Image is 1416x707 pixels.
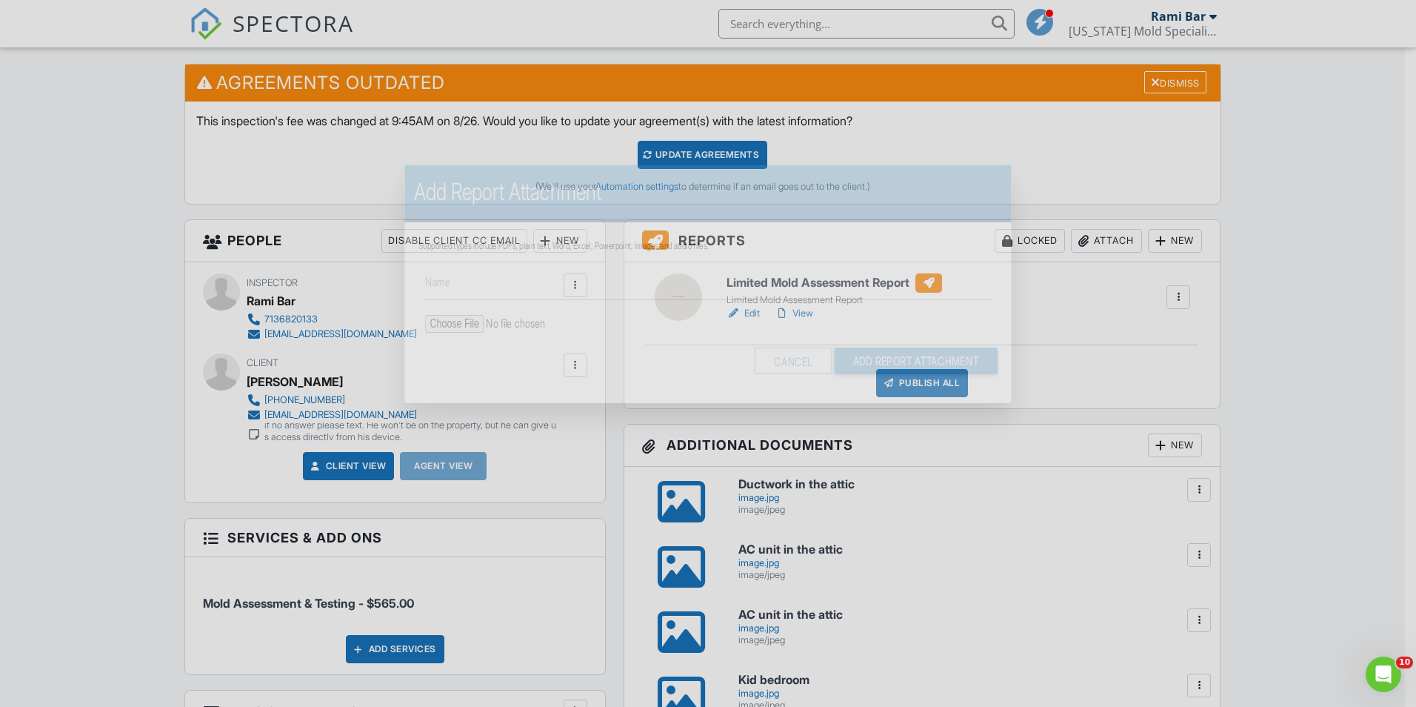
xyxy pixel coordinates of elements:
h2: Add Report Attachment [414,177,1002,207]
div: Supported types include PDFs, plain text, Word, Excel, Powerpoint, images and audio files. [418,240,998,252]
div: Cancel [755,348,832,374]
iframe: Intercom live chat [1366,657,1401,692]
label: Name [425,273,450,290]
span: 10 [1396,657,1413,668]
input: Add Report Attachment [835,348,998,374]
